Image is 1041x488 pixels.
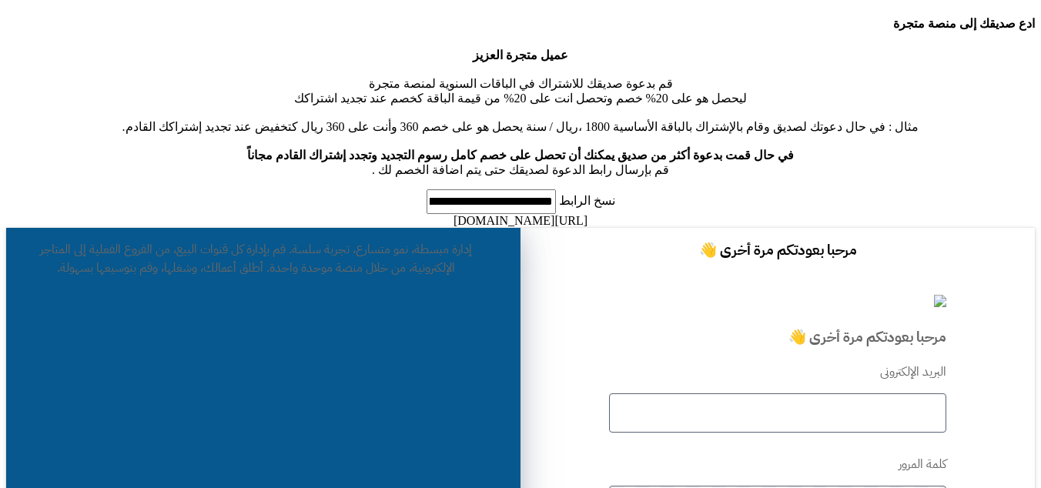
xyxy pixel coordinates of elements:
[40,240,455,277] span: قم بإدارة كل قنوات البيع، من الفروع الفعلية إلى المتاجر الإلكترونية، من خلال منصة موحدة واحدة. أط...
[556,194,615,207] label: نسخ الرابط
[699,239,857,261] span: مرحبا بعودتكم مرة أخرى 👋
[6,16,1035,31] h4: ادع صديقك إلى منصة متجرة
[289,240,472,259] span: إدارة مبسطة، نمو متسارع، تجربة سلسة.
[473,48,568,62] b: عميل متجرة العزيز
[6,48,1035,177] p: قم بدعوة صديقك للاشتراك في الباقات السنوية لمنصة متجرة ليحصل هو على 20% خصم وتحصل انت على 20% من ...
[247,149,794,162] b: في حال قمت بدعوة أكثر من صديق يمكنك أن تحصل على خصم كامل رسوم التجديد وتجدد إشتراك القادم مجاناً
[609,363,946,381] p: البريد الإلكترونى
[934,295,946,307] img: logo-2.png
[6,214,1035,228] div: [URL][DOMAIN_NAME]
[609,326,946,348] h3: مرحبا بعودتكم مرة أخرى 👋
[609,455,946,473] p: كلمة المرور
